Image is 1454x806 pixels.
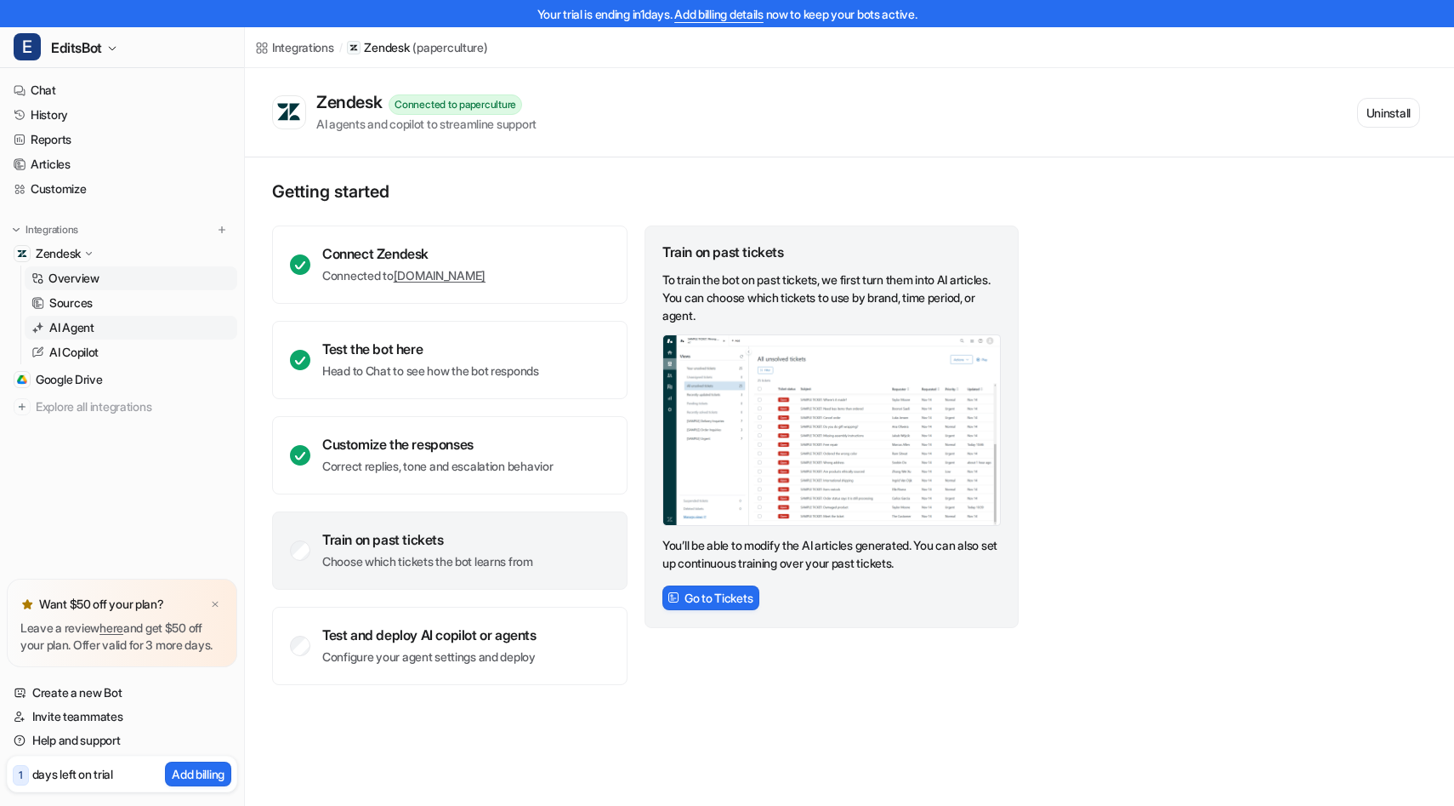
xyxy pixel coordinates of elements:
a: Invite teammates [7,705,237,729]
div: AI agents and copilot to streamline support [316,115,537,133]
p: Head to Chat to see how the bot responds [322,363,539,380]
img: expand menu [10,224,22,236]
p: Configure your agent settings and deploy [322,649,537,666]
button: Go to Tickets [662,586,759,610]
p: Sources [49,294,93,312]
a: Customize [7,177,237,201]
a: Create a new Bot [7,681,237,705]
img: star [20,597,34,611]
p: AI Copilot [49,344,99,361]
p: 1 [19,768,23,783]
span: Google Drive [36,371,103,388]
a: Explore all integrations [7,395,237,419]
img: x [210,599,220,610]
p: To train the bot on past tickets, we first turn them into AI articles. You can choose which ticke... [662,271,1001,324]
img: Zendesk [17,249,27,259]
p: Add billing [172,765,224,783]
p: You’ll be able to modify the AI articles generated. You can also set up continuous training over ... [662,536,1001,572]
p: AI Agent [49,319,94,336]
p: Connected to [322,267,486,284]
span: Explore all integrations [36,393,230,420]
img: FrameIcon [667,592,679,603]
p: Leave a review and get $50 off your plan. Offer valid for 3 more days. [20,620,224,654]
a: AI Agent [25,316,237,340]
div: Integrations [272,38,334,56]
span: / [339,40,343,55]
p: Want $50 off your plan? [39,596,164,613]
img: Past Tickets [662,334,1001,526]
div: Train on past tickets [662,243,1001,260]
a: Help and support [7,729,237,752]
p: Zendesk [36,245,81,262]
a: AI Copilot [25,340,237,364]
p: Getting started [272,181,1020,202]
a: Reports [7,128,237,151]
button: Add billing [165,762,231,786]
img: Google Drive [17,374,27,385]
a: Articles [7,152,237,176]
a: [DOMAIN_NAME] [394,268,486,283]
p: Choose which tickets the bot learns from [322,553,533,570]
p: Integrations [26,223,78,237]
p: Correct replies, tone and escalation behavior [322,458,553,475]
div: Test the bot here [322,340,539,357]
button: Integrations [7,221,83,238]
a: Add billing details [674,7,764,21]
a: History [7,103,237,127]
a: Zendesk(paperculture) [347,39,487,56]
div: Connected to paperculture [389,94,522,115]
span: E [14,33,41,60]
p: Overview [48,270,99,287]
img: explore all integrations [14,398,31,415]
img: menu_add.svg [216,224,228,236]
a: Sources [25,291,237,315]
div: Zendesk [316,92,389,112]
div: Test and deploy AI copilot or agents [322,626,537,643]
a: Integrations [255,38,334,56]
p: ( paperculture ) [412,39,487,56]
button: Uninstall [1357,98,1420,128]
p: Zendesk [364,39,409,56]
p: days left on trial [32,765,113,783]
a: Google DriveGoogle Drive [7,368,237,392]
a: Chat [7,78,237,102]
span: EditsBot [51,36,102,60]
a: here [99,620,123,635]
a: Overview [25,266,237,290]
div: Connect Zendesk [322,245,486,262]
div: Train on past tickets [322,531,533,548]
img: Zendesk logo [276,102,302,123]
div: Customize the responses [322,436,553,453]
